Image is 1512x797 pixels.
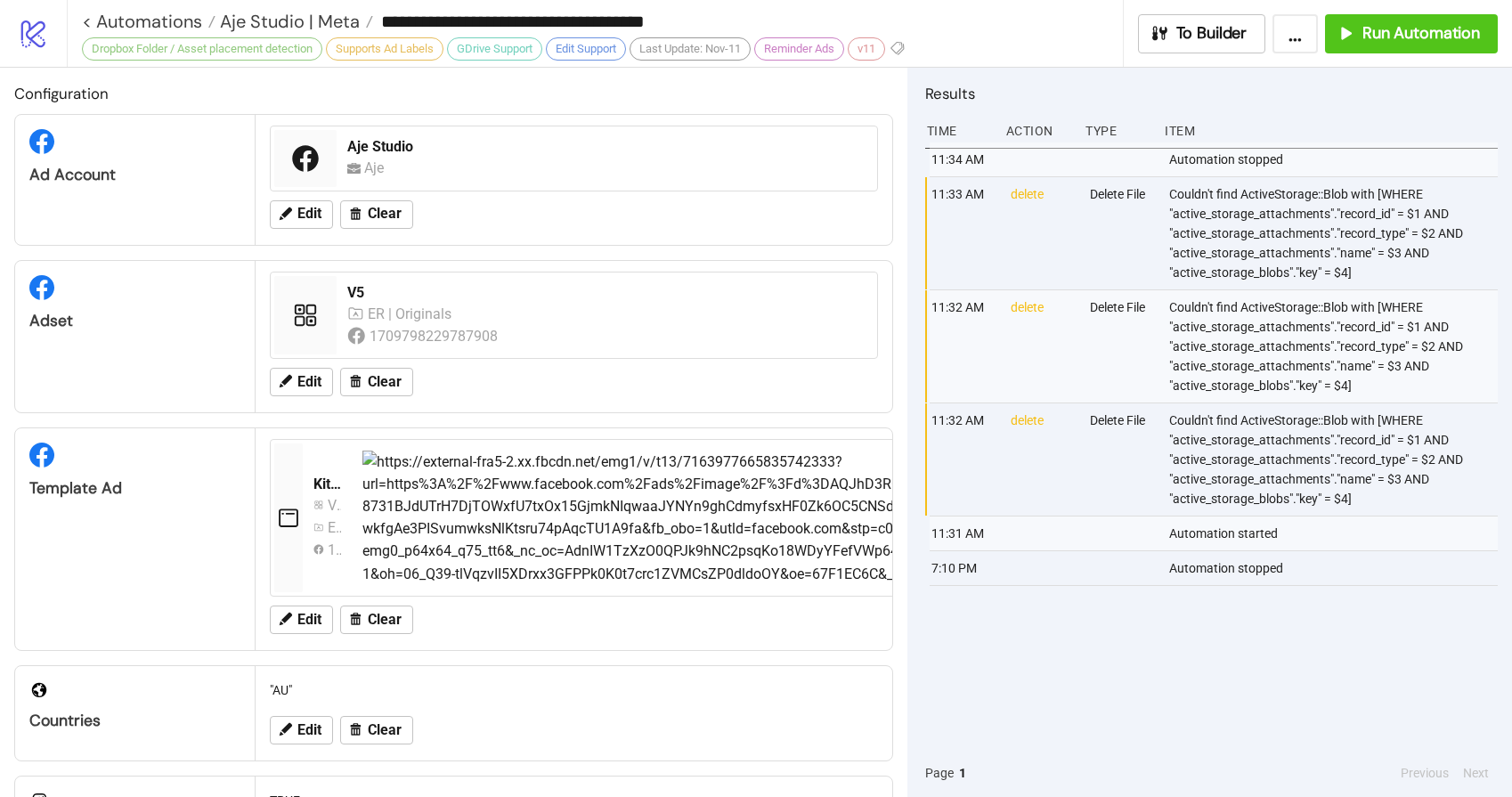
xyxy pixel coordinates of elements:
[1325,14,1498,53] button: Run Automation
[14,82,893,105] h2: Configuration
[930,403,996,516] div: 11:32 AM
[297,206,321,222] span: Edit
[29,478,240,499] div: Template Ad
[29,711,240,731] div: Countries
[447,37,542,61] div: GDrive Support
[263,673,885,707] div: "AU"
[368,612,402,628] span: Clear
[1009,403,1076,516] div: delete
[925,763,954,783] span: Page
[1084,114,1150,148] div: Type
[954,763,971,783] button: 1
[215,10,360,33] span: Aje Studio | Meta
[1167,516,1502,550] div: Automation started
[930,551,996,585] div: 7:10 PM
[1167,403,1502,516] div: Couldn't find ActiveStorage::Blob with [WHERE "active_storage_attachments"."record_id" = $1 AND "...
[340,200,413,229] button: Clear
[328,516,341,539] div: ER | Originals
[630,37,751,61] div: Last Update: Nov-11
[930,142,996,176] div: 11:34 AM
[29,311,240,331] div: Adset
[297,374,321,390] span: Edit
[270,200,333,229] button: Edit
[930,290,996,403] div: 11:32 AM
[313,475,348,494] div: Kitchn Template
[1167,142,1502,176] div: Automation stopped
[1167,551,1502,585] div: Automation stopped
[82,12,215,30] a: < Automations
[328,539,341,561] div: 1709798229787908
[270,368,333,396] button: Edit
[29,165,240,185] div: Ad Account
[1088,290,1155,403] div: Delete File
[930,177,996,289] div: 11:33 AM
[368,722,402,738] span: Clear
[340,716,413,744] button: Clear
[1395,763,1454,783] button: Previous
[1004,114,1071,148] div: Action
[297,722,321,738] span: Edit
[215,12,373,30] a: Aje Studio | Meta
[347,283,866,303] div: V5
[1272,14,1318,53] button: ...
[1088,177,1155,289] div: Delete File
[368,374,402,390] span: Clear
[270,716,333,744] button: Edit
[1176,23,1248,44] span: To Builder
[370,325,500,347] div: 1709798229787908
[925,82,1498,105] h2: Results
[1088,403,1155,516] div: Delete File
[754,37,844,61] div: Reminder Ads
[1458,763,1494,783] button: Next
[362,451,1217,585] img: https://external-fra5-2.xx.fbcdn.net/emg1/v/t13/7163977665835742333?url=https%3A%2F%2Fwww.faceboo...
[1009,177,1076,289] div: delete
[925,114,992,148] div: Time
[368,206,402,222] span: Clear
[1167,290,1502,403] div: Couldn't find ActiveStorage::Blob with [WHERE "active_storage_attachments"."record_id" = $1 AND "...
[1009,290,1076,403] div: delete
[270,606,333,634] button: Edit
[82,37,322,61] div: Dropbox Folder / Asset placement detection
[930,516,996,550] div: 11:31 AM
[1362,23,1480,44] span: Run Automation
[340,368,413,396] button: Clear
[328,494,341,516] div: V1
[1138,14,1266,53] button: To Builder
[368,303,456,325] div: ER | Originals
[1163,114,1498,148] div: Item
[546,37,626,61] div: Edit Support
[848,37,885,61] div: v11
[364,157,392,179] div: Aje
[326,37,443,61] div: Supports Ad Labels
[347,137,866,157] div: Aje Studio
[340,606,413,634] button: Clear
[1167,177,1502,289] div: Couldn't find ActiveStorage::Blob with [WHERE "active_storage_attachments"."record_id" = $1 AND "...
[297,612,321,628] span: Edit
